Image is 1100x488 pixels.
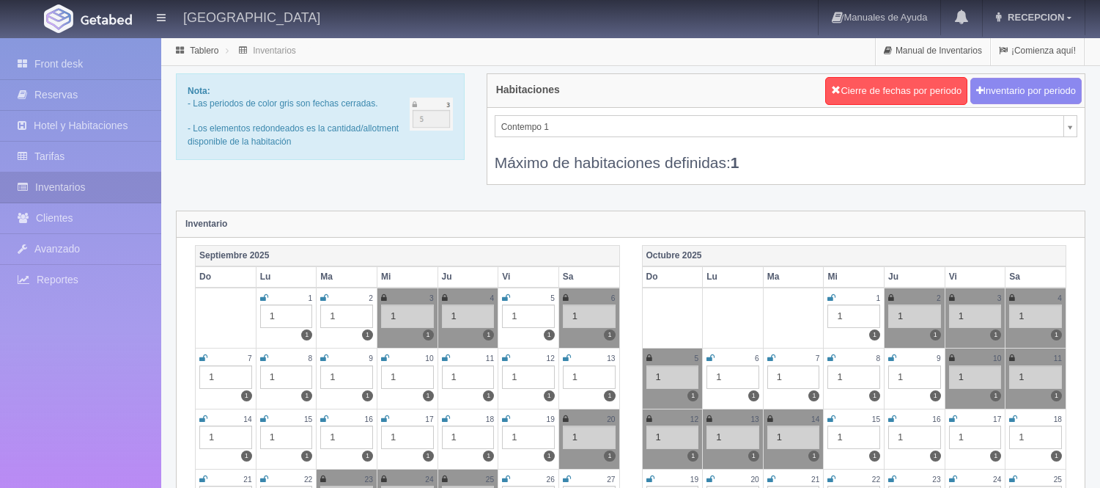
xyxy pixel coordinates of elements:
[199,426,252,449] div: 1
[199,365,252,389] div: 1
[190,45,218,56] a: Tablero
[483,329,494,340] label: 1
[993,476,1001,484] small: 24
[362,451,373,462] label: 1
[642,245,1066,266] th: Octubre 2025
[241,390,252,401] label: 1
[949,365,1002,389] div: 1
[937,294,941,302] small: 2
[888,305,941,328] div: 1
[869,329,880,340] label: 1
[604,329,615,340] label: 1
[320,426,373,449] div: 1
[260,365,313,389] div: 1
[423,451,434,462] label: 1
[301,329,312,340] label: 1
[544,329,555,340] label: 1
[563,305,616,328] div: 1
[438,266,498,288] th: Ju
[381,365,434,389] div: 1
[442,426,495,449] div: 1
[369,294,373,302] small: 2
[502,365,555,389] div: 1
[185,219,227,229] strong: Inventario
[748,390,759,401] label: 1
[442,365,495,389] div: 1
[483,390,494,401] label: 1
[253,45,296,56] a: Inventarios
[365,415,373,423] small: 16
[932,415,940,423] small: 16
[501,116,1057,138] span: Contempo 1
[1051,329,1062,340] label: 1
[872,415,880,423] small: 15
[827,365,880,389] div: 1
[320,305,373,328] div: 1
[423,329,434,340] label: 1
[694,354,698,363] small: 5
[991,37,1084,65] a: ¡Comienza aquí!
[547,476,555,484] small: 26
[486,476,494,484] small: 25
[241,451,252,462] label: 1
[365,476,373,484] small: 23
[811,476,819,484] small: 21
[932,476,940,484] small: 23
[1054,476,1062,484] small: 25
[930,390,941,401] label: 1
[949,305,1002,328] div: 1
[429,294,434,302] small: 3
[260,426,313,449] div: 1
[243,415,251,423] small: 14
[44,4,73,33] img: Getabed
[196,245,620,266] th: Septiembre 2025
[547,415,555,423] small: 19
[970,78,1082,105] button: Inventario por periodo
[256,266,317,288] th: Lu
[381,426,434,449] div: 1
[495,115,1077,137] a: Contempo 1
[496,84,560,95] h4: Habitaciones
[990,329,1001,340] label: 1
[703,266,764,288] th: Lu
[611,294,616,302] small: 6
[550,294,555,302] small: 5
[425,476,433,484] small: 24
[748,451,759,462] label: 1
[750,415,758,423] small: 13
[646,426,699,449] div: 1
[690,415,698,423] small: 12
[495,137,1077,173] div: Máximo de habitaciones definidas:
[502,305,555,328] div: 1
[993,354,1001,363] small: 10
[183,7,320,26] h4: [GEOGRAPHIC_DATA]
[425,415,433,423] small: 17
[706,426,759,449] div: 1
[442,305,495,328] div: 1
[731,154,739,171] b: 1
[1051,390,1062,401] label: 1
[425,354,433,363] small: 10
[502,426,555,449] div: 1
[876,294,880,302] small: 1
[767,426,820,449] div: 1
[690,476,698,484] small: 19
[816,354,820,363] small: 7
[544,451,555,462] label: 1
[1057,294,1062,302] small: 4
[304,476,312,484] small: 22
[301,451,312,462] label: 1
[243,476,251,484] small: 21
[930,329,941,340] label: 1
[309,354,313,363] small: 8
[767,365,820,389] div: 1
[604,451,615,462] label: 1
[377,266,438,288] th: Mi
[423,390,434,401] label: 1
[808,451,819,462] label: 1
[1009,305,1062,328] div: 1
[1054,354,1062,363] small: 11
[486,354,494,363] small: 11
[381,305,434,328] div: 1
[301,390,312,401] label: 1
